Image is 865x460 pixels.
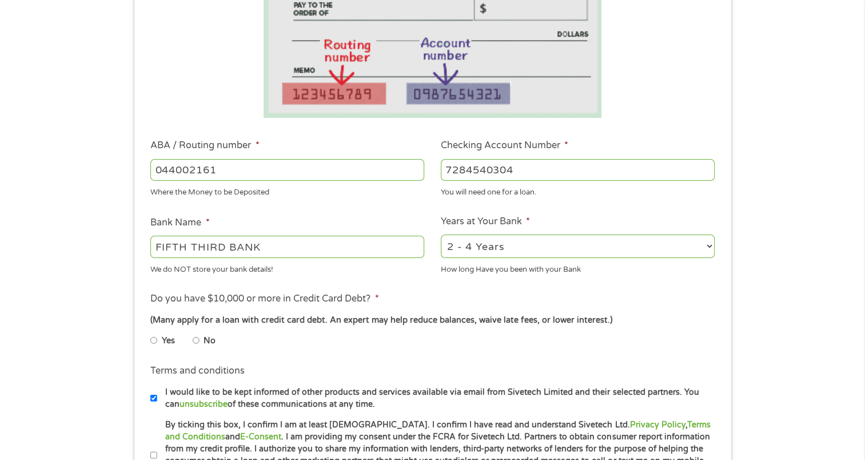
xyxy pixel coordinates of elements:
a: E-Consent [240,432,281,442]
div: We do NOT store your bank details! [150,260,424,275]
input: 263177916 [150,159,424,181]
label: Checking Account Number [441,140,568,152]
label: ABA / Routing number [150,140,259,152]
div: You will need one for a loan. [441,183,715,199]
a: Terms and Conditions [165,420,710,442]
input: 345634636 [441,159,715,181]
div: (Many apply for a loan with credit card debt. An expert may help reduce balances, waive late fees... [150,314,714,327]
label: Yes [162,335,175,347]
div: Where the Money to be Deposited [150,183,424,199]
label: Terms and conditions [150,365,245,377]
label: Years at Your Bank [441,216,530,228]
label: Bank Name [150,217,209,229]
div: How long Have you been with your Bank [441,260,715,275]
a: Privacy Policy [629,420,685,430]
a: unsubscribe [180,399,228,409]
label: I would like to be kept informed of other products and services available via email from Sivetech... [157,386,718,411]
label: No [204,335,216,347]
label: Do you have $10,000 or more in Credit Card Debt? [150,293,378,305]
